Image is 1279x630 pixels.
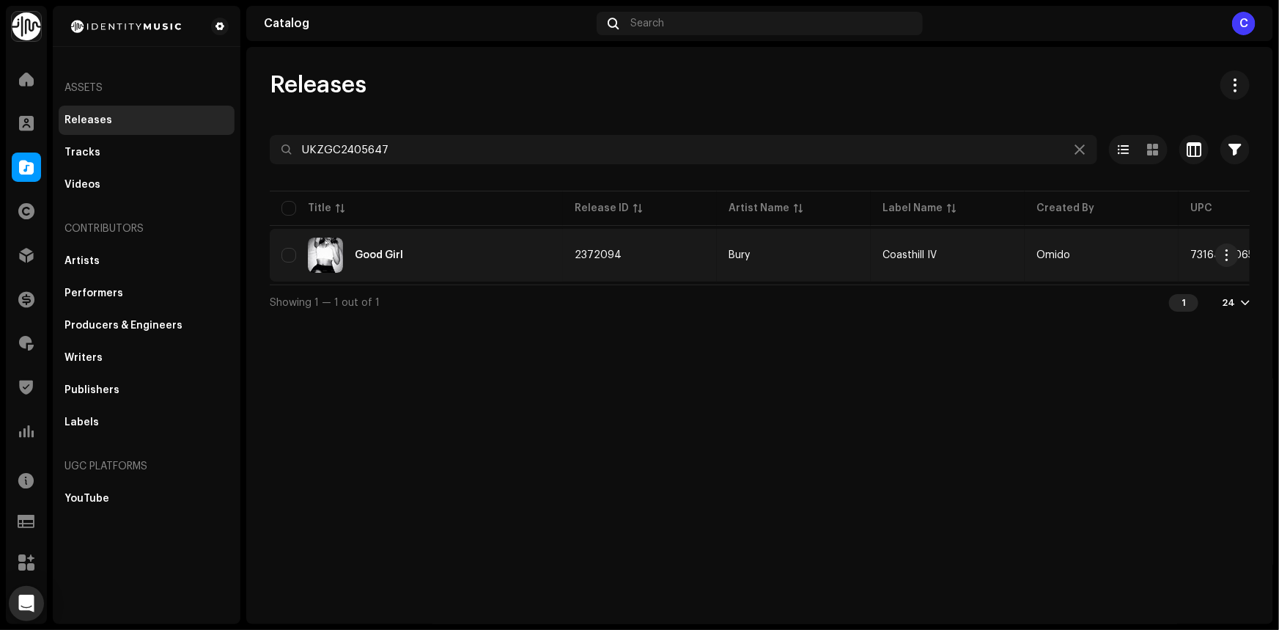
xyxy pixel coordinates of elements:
[355,250,403,260] div: Good Girl
[270,70,366,100] span: Releases
[59,484,235,513] re-m-nav-item: YouTube
[729,250,859,260] span: Bury
[59,311,235,340] re-m-nav-item: Producers & Engineers
[59,343,235,373] re-m-nav-item: Writers
[729,250,750,260] div: Bury
[59,211,235,246] re-a-nav-header: Contributors
[64,320,183,332] div: Producers & Engineers
[270,298,380,308] span: Showing 1 — 1 out of 1
[59,279,235,308] re-m-nav-item: Performers
[1036,250,1070,260] span: Omido
[1232,12,1256,35] div: C
[270,135,1097,164] input: Search
[64,147,100,158] div: Tracks
[59,449,235,484] re-a-nav-header: UGC Platforms
[59,376,235,405] re-m-nav-item: Publishers
[264,18,591,29] div: Catalog
[308,238,343,273] img: a40461c8-4086-4fb1-8b23-a75db00e77e9
[64,493,109,505] div: YouTube
[882,250,937,260] span: Coasthill IV
[64,179,100,191] div: Videos
[64,352,103,364] div: Writers
[12,12,41,41] img: 0f74c21f-6d1c-4dbc-9196-dbddad53419e
[64,384,119,396] div: Publishers
[64,114,112,126] div: Releases
[882,201,943,216] div: Label Name
[631,18,665,29] span: Search
[308,201,331,216] div: Title
[729,201,789,216] div: Artist Name
[59,138,235,167] re-m-nav-item: Tracks
[59,70,235,106] re-a-nav-header: Assets
[59,170,235,199] re-m-nav-item: Videos
[1169,294,1198,312] div: 1
[64,287,123,299] div: Performers
[575,201,629,216] div: Release ID
[59,246,235,276] re-m-nav-item: Artists
[1190,250,1274,260] span: 7316478065728
[1222,297,1235,309] div: 24
[64,18,188,35] img: 2d8271db-5505-4223-b535-acbbe3973654
[64,417,99,428] div: Labels
[59,106,235,135] re-m-nav-item: Releases
[59,408,235,437] re-m-nav-item: Labels
[575,250,622,260] span: 2372094
[9,586,44,621] div: Open Intercom Messenger
[64,255,100,267] div: Artists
